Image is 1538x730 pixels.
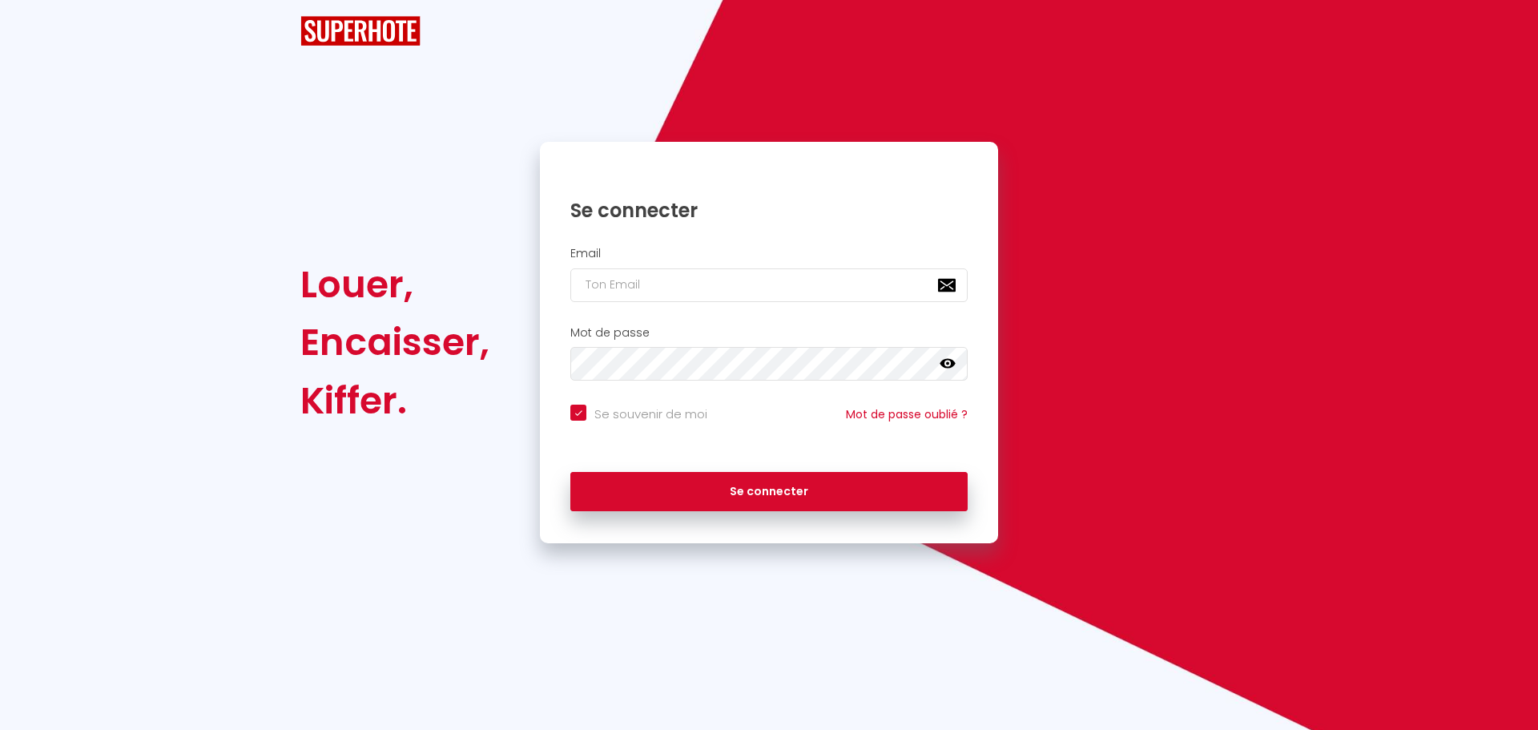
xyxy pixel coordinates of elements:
[570,268,968,302] input: Ton Email
[570,198,968,223] h1: Se connecter
[570,326,968,340] h2: Mot de passe
[300,256,489,313] div: Louer,
[846,406,968,422] a: Mot de passe oublié ?
[300,16,421,46] img: SuperHote logo
[570,472,968,512] button: Se connecter
[570,247,968,260] h2: Email
[300,372,489,430] div: Kiffer.
[300,313,489,371] div: Encaisser,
